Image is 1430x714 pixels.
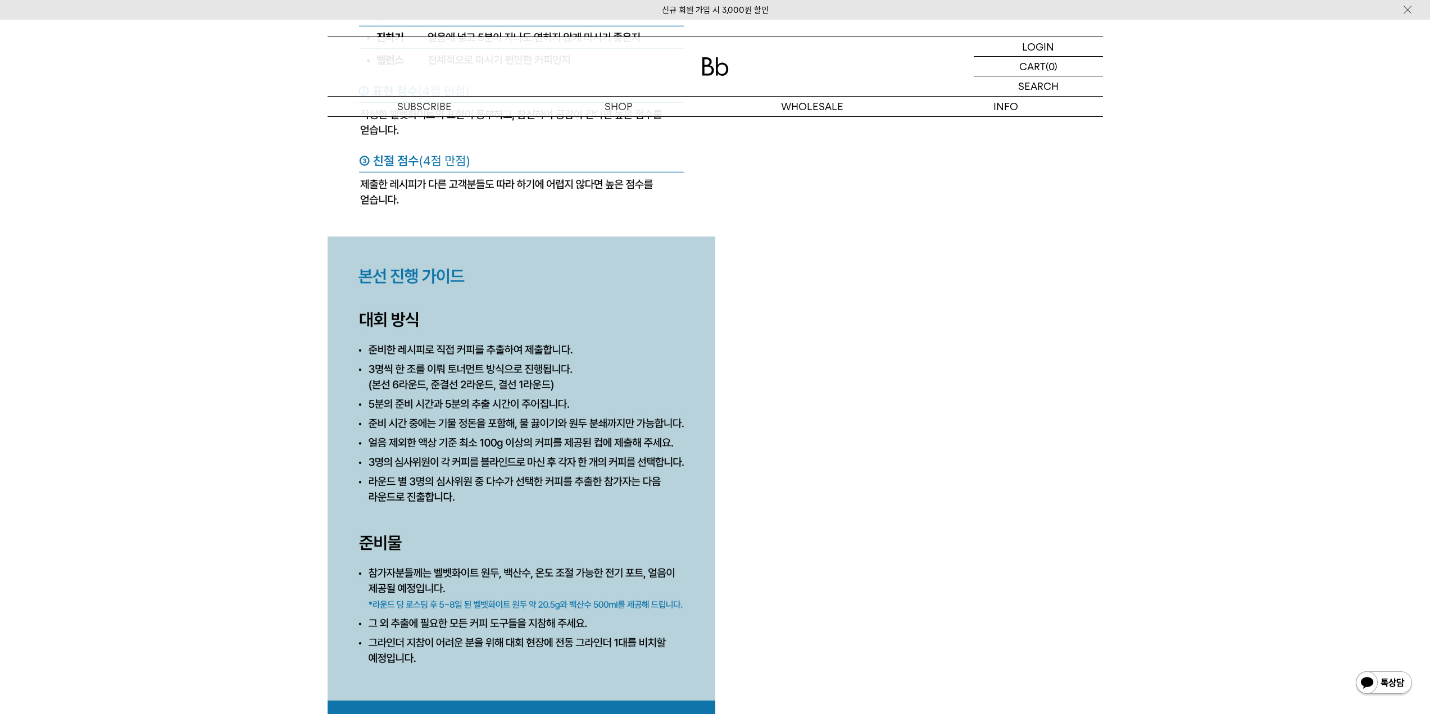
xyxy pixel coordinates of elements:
img: 카카오톡 채널 1:1 채팅 버튼 [1355,670,1413,697]
a: LOGIN [974,37,1103,57]
p: LOGIN [1022,37,1054,56]
p: (0) [1046,57,1057,76]
p: CART [1019,57,1046,76]
a: SHOP [521,97,715,116]
p: SEARCH [1018,76,1059,96]
p: INFO [909,97,1103,116]
img: 로고 [702,57,729,76]
a: SUBSCRIBE [328,97,521,116]
p: WHOLESALE [715,97,909,116]
a: CART (0) [974,57,1103,76]
a: 신규 회원 가입 시 3,000원 할인 [662,5,769,15]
